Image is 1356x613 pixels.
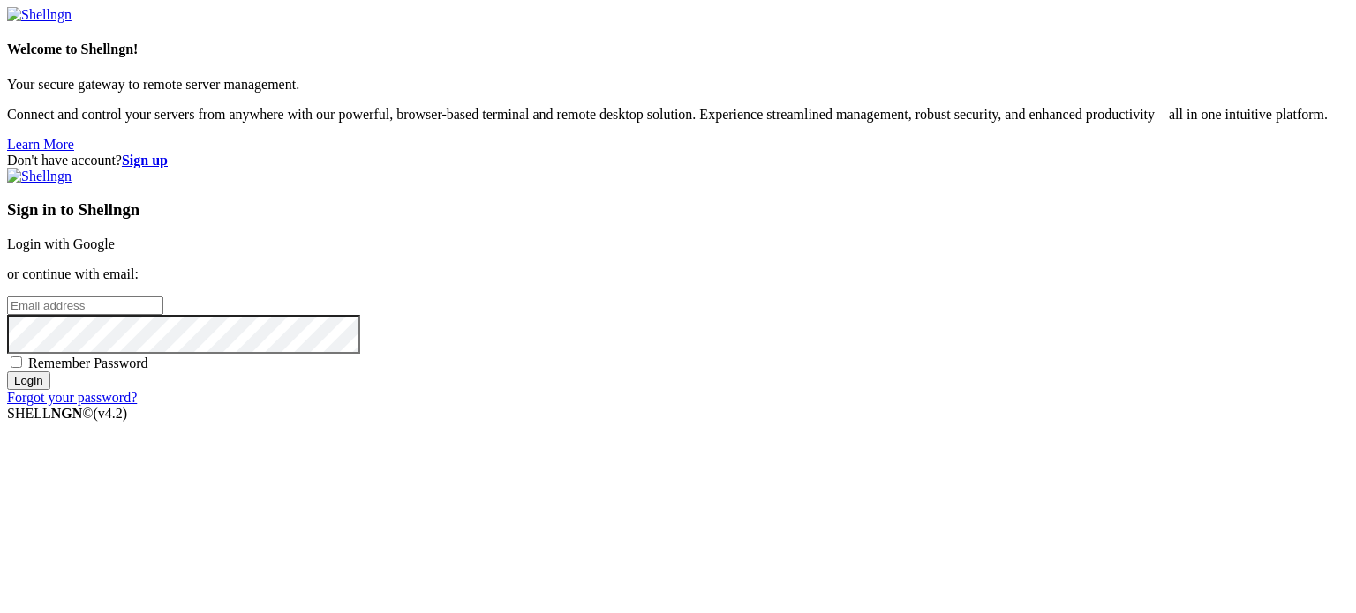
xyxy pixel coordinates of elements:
[7,41,1349,57] h4: Welcome to Shellngn!
[7,371,50,390] input: Login
[7,168,72,184] img: Shellngn
[7,406,127,421] span: SHELL ©
[7,7,72,23] img: Shellngn
[51,406,83,421] b: NGN
[28,355,148,370] span: Remember Password
[7,77,1349,93] p: Your secure gateway to remote server management.
[11,356,22,368] input: Remember Password
[7,153,1349,168] div: Don't have account?
[7,266,1349,282] p: or continue with email:
[7,200,1349,220] h3: Sign in to Shellngn
[7,236,115,251] a: Login with Google
[7,296,163,315] input: Email address
[122,153,168,168] a: Sign up
[7,390,137,405] a: Forgot your password?
[7,107,1349,123] p: Connect and control your servers from anywhere with our powerful, browser-based terminal and remo...
[94,406,128,421] span: 4.2.0
[7,137,74,152] a: Learn More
